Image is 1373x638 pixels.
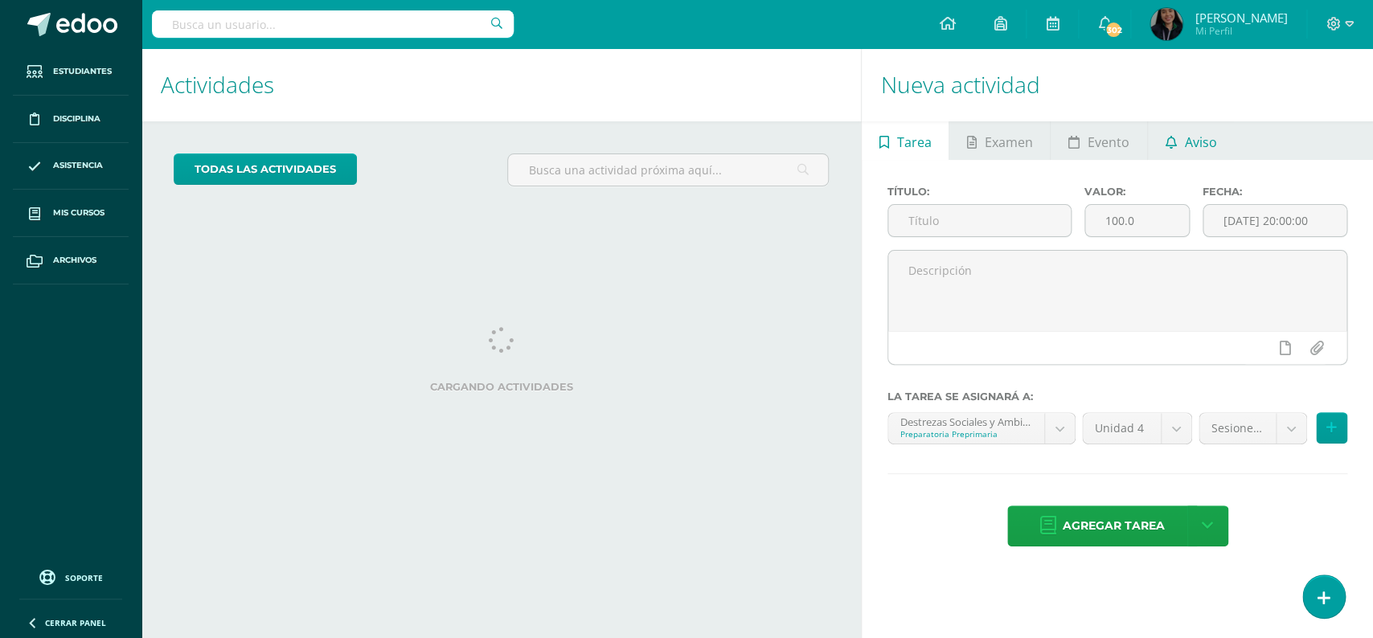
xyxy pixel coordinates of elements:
[53,207,105,219] span: Mis cursos
[13,96,129,143] a: Disciplina
[985,123,1033,162] span: Examen
[1184,123,1216,162] span: Aviso
[13,48,129,96] a: Estudiantes
[152,10,514,38] input: Busca un usuario...
[1150,8,1182,40] img: 05b0c392cdf5122faff8de1dd3fa3244.png
[13,143,129,190] a: Asistencia
[881,48,1354,121] h1: Nueva actividad
[900,413,1032,428] div: Destrezas Sociales y Ambientales 'A'
[900,428,1032,440] div: Preparatoria Preprimaria
[1105,21,1122,39] span: 302
[1051,121,1146,160] a: Evento
[53,159,103,172] span: Asistencia
[45,617,106,628] span: Cerrar panel
[862,121,949,160] a: Tarea
[174,381,829,393] label: Cargando actividades
[1195,24,1287,38] span: Mi Perfil
[13,237,129,284] a: Archivos
[19,566,122,587] a: Soporte
[1063,506,1165,546] span: Agregar tarea
[888,205,1071,236] input: Título
[1083,413,1191,444] a: Unidad 4
[1199,413,1306,444] a: Sesiones de Aprendizaje (100.0%)
[1203,186,1347,198] label: Fecha:
[1095,413,1149,444] span: Unidad 4
[1148,121,1234,160] a: Aviso
[887,186,1072,198] label: Título:
[1085,205,1189,236] input: Puntos máximos
[13,190,129,237] a: Mis cursos
[1195,10,1287,26] span: [PERSON_NAME]
[1203,205,1346,236] input: Fecha de entrega
[887,391,1347,403] label: La tarea se asignará a:
[65,572,103,583] span: Soporte
[53,65,112,78] span: Estudiantes
[888,413,1075,444] a: Destrezas Sociales y Ambientales 'A'Preparatoria Preprimaria
[53,112,100,125] span: Disciplina
[1084,186,1190,198] label: Valor:
[508,154,828,186] input: Busca una actividad próxima aquí...
[161,48,842,121] h1: Actividades
[174,153,357,185] a: todas las Actividades
[949,121,1050,160] a: Examen
[1088,123,1129,162] span: Evento
[1211,413,1264,444] span: Sesiones de Aprendizaje (100.0%)
[897,123,932,162] span: Tarea
[53,254,96,267] span: Archivos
